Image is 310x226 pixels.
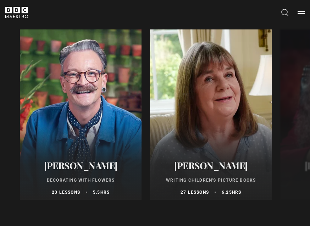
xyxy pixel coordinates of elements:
[52,189,80,195] p: 23 lessons
[20,29,142,200] a: [PERSON_NAME] Decorating With Flowers 23 lessons 5.5hrs
[154,160,267,171] h2: [PERSON_NAME]
[222,189,241,195] p: 6.25
[24,160,137,171] h2: [PERSON_NAME]
[150,29,272,200] a: [PERSON_NAME] Writing Children's Picture Books 27 lessons 6.25hrs
[93,189,110,195] p: 5.5
[181,189,209,195] p: 27 lessons
[154,177,267,183] p: Writing Children's Picture Books
[298,9,305,16] button: Toggle navigation
[100,190,110,195] abbr: hrs
[232,190,242,195] abbr: hrs
[24,177,137,183] p: Decorating With Flowers
[5,7,28,18] svg: BBC Maestro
